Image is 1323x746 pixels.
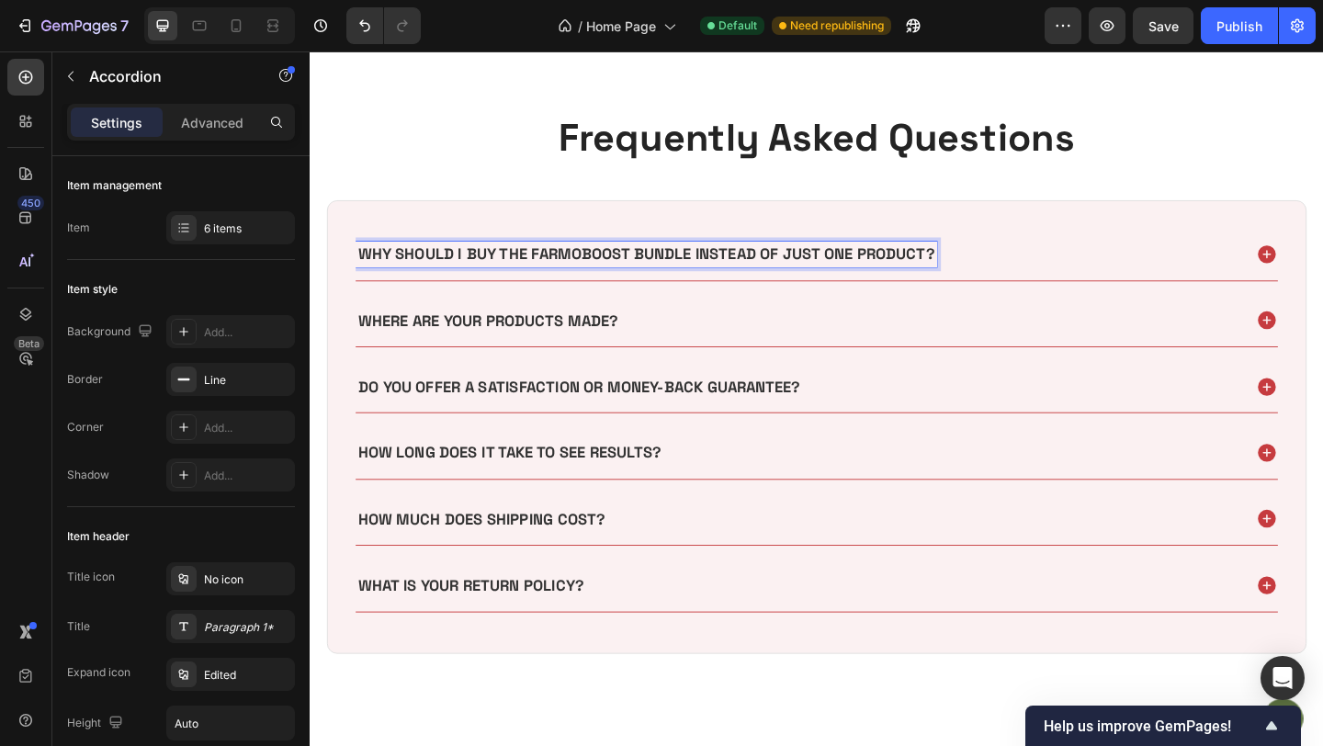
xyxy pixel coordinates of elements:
div: Expand icon [67,664,130,681]
div: Rich Text Editor. Editing area: main [50,351,536,378]
p: Do you offer a satisfaction or money-back guarantee? [52,354,533,375]
div: Shadow [67,467,109,483]
p: Settings [91,113,142,132]
div: Undo/Redo [346,7,421,44]
span: Save [1148,18,1179,34]
p: Why should I buy the Farmoboost Bundle instead of just one product? [52,209,679,231]
span: Home Page [586,17,656,36]
div: Corner [67,419,104,435]
div: Paragraph 1* [204,619,290,636]
p: How long does it take to see results? [52,425,381,446]
div: Add... [204,324,290,341]
iframe: Design area [310,51,1323,746]
button: 7 [7,7,137,44]
div: Item management [67,177,162,194]
p: Frequently Asked Questions [20,69,1082,119]
div: 450 [17,196,44,210]
p: How much does shipping cost? [52,498,321,519]
button: Publish [1201,7,1278,44]
p: Accordion [89,65,245,87]
div: Title [67,618,90,635]
div: Rich Text Editor. Editing area: main [50,567,300,593]
div: 6 items [204,220,290,237]
div: Rich Text Editor. Editing area: main [50,423,384,449]
div: Item style [67,281,118,298]
button: Save [1133,7,1193,44]
div: Item [67,220,90,236]
div: Edited [204,667,290,684]
div: Beta [14,336,44,351]
span: Default [718,17,757,34]
input: Auto [167,706,294,740]
p: 7 [120,15,129,37]
div: Add... [204,468,290,484]
p: What is your return policy? [52,570,298,591]
div: Rich Text Editor. Editing area: main [50,279,337,306]
button: Show survey - Help us improve GemPages! [1044,715,1283,737]
div: Publish [1216,17,1262,36]
div: Title icon [67,569,115,585]
div: Height [67,711,127,736]
div: Add... [204,420,290,436]
div: Border [67,371,103,388]
p: Advanced [181,113,243,132]
span: Need republishing [790,17,884,34]
span: / [578,17,582,36]
div: Line [204,372,290,389]
div: Rich Text Editor. Editing area: main [50,495,323,522]
div: Open Intercom Messenger [1261,656,1305,700]
div: No icon [204,571,290,588]
div: Rich Text Editor. Editing area: main [50,207,682,233]
span: Help us improve GemPages! [1044,718,1261,735]
div: Item header [67,528,130,545]
div: Background [67,320,156,345]
h2: Rich Text Editor. Editing area: main [18,67,1084,120]
p: Where are your products made? [52,282,334,303]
